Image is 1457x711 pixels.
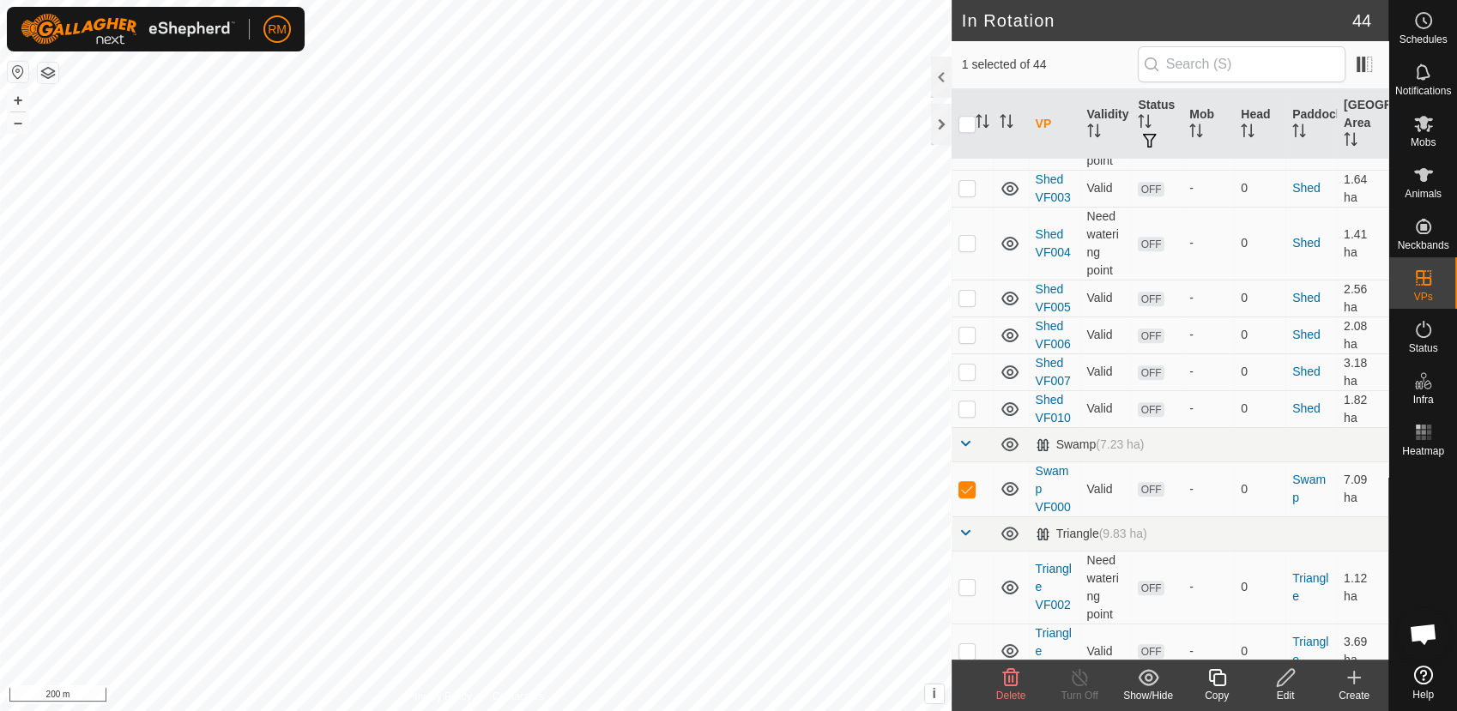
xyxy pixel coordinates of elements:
[408,689,472,704] a: Privacy Policy
[1099,527,1147,540] span: (9.83 ha)
[1337,280,1388,316] td: 2.56 ha
[38,63,58,83] button: Map Layers
[1412,395,1433,405] span: Infra
[1234,353,1285,390] td: 0
[1138,644,1164,659] span: OFF
[1036,393,1071,425] a: Shed VF010
[1344,135,1357,148] p-sorticon: Activate to sort
[1292,401,1321,415] a: Shed
[1292,365,1321,378] a: Shed
[1029,89,1080,160] th: VP
[1189,480,1227,498] div: -
[1337,89,1388,160] th: [GEOGRAPHIC_DATA] Area
[1045,688,1114,703] div: Turn Off
[1337,624,1388,678] td: 3.69 ha
[1036,562,1072,612] a: Triangle VF002
[21,14,235,45] img: Gallagher Logo
[1189,363,1227,381] div: -
[1337,207,1388,280] td: 1.41 ha
[1320,688,1388,703] div: Create
[1036,527,1147,541] div: Triangle
[1131,89,1182,160] th: Status
[1080,390,1132,427] td: Valid
[1189,289,1227,307] div: -
[1189,179,1227,197] div: -
[1292,181,1321,195] a: Shed
[1189,400,1227,418] div: -
[996,690,1026,702] span: Delete
[1036,626,1072,676] a: Triangle VF003
[1036,319,1071,351] a: Shed VF006
[1234,390,1285,427] td: 0
[1138,46,1345,82] input: Search (S)
[1389,659,1457,707] a: Help
[1087,126,1101,140] p-sorticon: Activate to sort
[1138,482,1164,497] span: OFF
[1292,635,1328,666] a: Triangle
[1189,326,1227,344] div: -
[1182,688,1251,703] div: Copy
[1234,207,1285,280] td: 0
[1138,581,1164,595] span: OFF
[976,117,989,130] p-sorticon: Activate to sort
[268,21,287,39] span: RM
[1399,34,1447,45] span: Schedules
[1234,280,1285,316] td: 0
[1080,551,1132,624] td: Need watering point
[1234,551,1285,624] td: 0
[1251,688,1320,703] div: Edit
[1189,126,1203,140] p-sorticon: Activate to sort
[1182,89,1234,160] th: Mob
[1080,316,1132,353] td: Valid
[1036,464,1071,514] a: Swamp VF000
[1138,182,1164,196] span: OFF
[1080,461,1132,516] td: Valid
[1292,473,1326,504] a: Swamp
[1397,240,1448,250] span: Neckbands
[932,686,935,701] span: i
[1189,642,1227,660] div: -
[962,10,1352,31] h2: In Rotation
[1000,117,1013,130] p-sorticon: Activate to sort
[1036,172,1071,204] a: Shed VF003
[1292,328,1321,341] a: Shed
[1080,280,1132,316] td: Valid
[1234,461,1285,516] td: 0
[8,112,28,133] button: –
[1292,571,1328,603] a: Triangle
[1036,227,1071,259] a: Shed VF004
[1036,282,1071,314] a: Shed VF005
[1405,189,1442,199] span: Animals
[1080,207,1132,280] td: Need watering point
[1080,170,1132,207] td: Valid
[1138,365,1164,380] span: OFF
[1411,137,1436,148] span: Mobs
[1292,126,1306,140] p-sorticon: Activate to sort
[1189,234,1227,252] div: -
[925,684,944,703] button: i
[1138,292,1164,306] span: OFF
[1412,690,1434,700] span: Help
[1285,89,1337,160] th: Paddock
[1234,170,1285,207] td: 0
[1138,237,1164,251] span: OFF
[1292,236,1321,250] a: Shed
[1080,353,1132,390] td: Valid
[8,62,28,82] button: Reset Map
[1398,608,1449,660] a: Open chat
[1337,551,1388,624] td: 1.12 ha
[1337,316,1388,353] td: 2.08 ha
[1413,292,1432,302] span: VPs
[1138,117,1152,130] p-sorticon: Activate to sort
[1352,8,1371,33] span: 44
[493,689,543,704] a: Contact Us
[1337,170,1388,207] td: 1.64 ha
[1337,461,1388,516] td: 7.09 ha
[1292,291,1321,304] a: Shed
[8,90,28,111] button: +
[1408,343,1437,353] span: Status
[1395,86,1451,96] span: Notifications
[1189,578,1227,596] div: -
[1080,624,1132,678] td: Valid
[1241,126,1254,140] p-sorticon: Activate to sort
